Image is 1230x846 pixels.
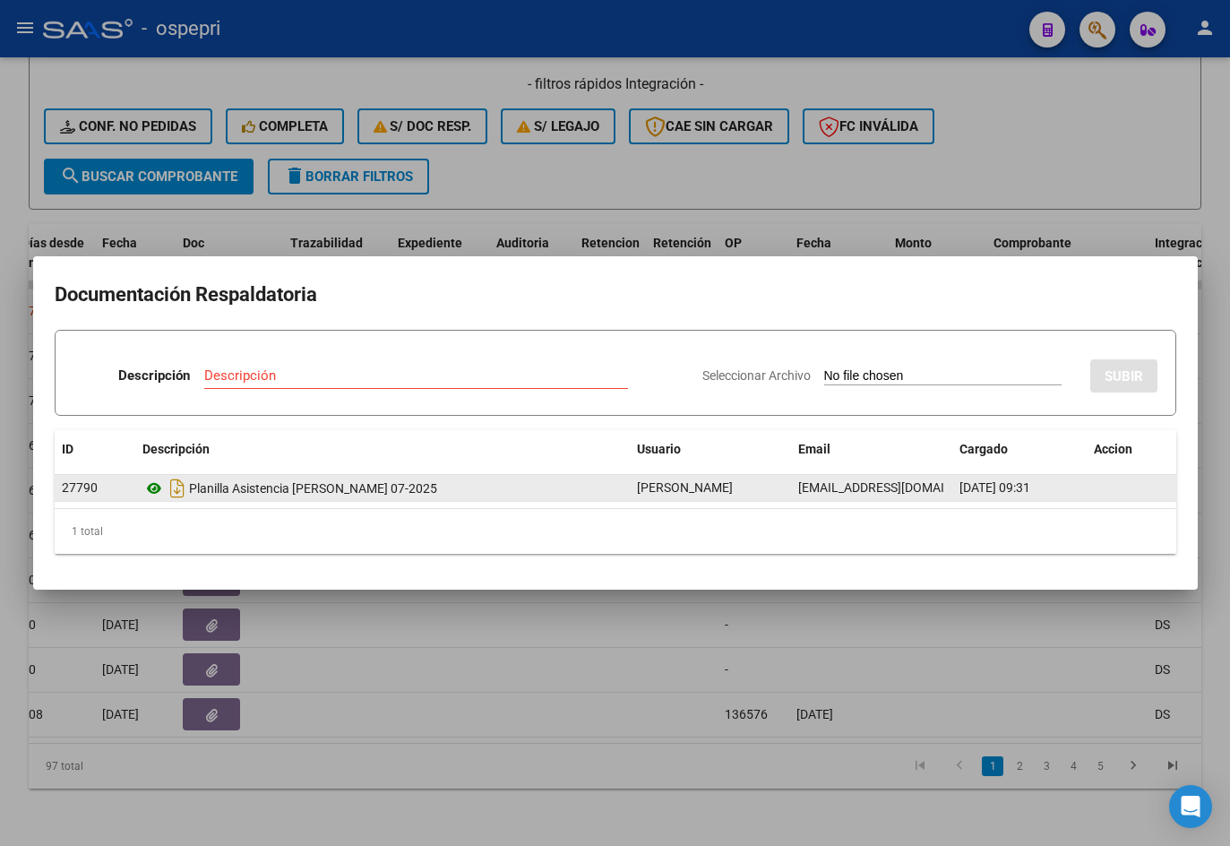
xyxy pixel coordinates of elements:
[959,480,1030,495] span: [DATE] 09:31
[62,480,98,495] span: 27790
[135,430,630,469] datatable-header-cell: Descripción
[959,442,1008,456] span: Cargado
[55,430,135,469] datatable-header-cell: ID
[166,474,189,503] i: Descargar documento
[1094,442,1132,456] span: Accion
[630,430,791,469] datatable-header-cell: Usuario
[1169,785,1212,828] div: Open Intercom Messenger
[1090,359,1157,393] button: SUBIR
[791,430,952,469] datatable-header-cell: Email
[1105,368,1143,384] span: SUBIR
[118,366,190,386] p: Descripción
[55,278,1176,312] h2: Documentación Respaldatoria
[142,442,210,456] span: Descripción
[702,368,811,383] span: Seleccionar Archivo
[952,430,1087,469] datatable-header-cell: Cargado
[798,480,997,495] span: [EMAIL_ADDRESS][DOMAIN_NAME]
[62,442,73,456] span: ID
[637,442,681,456] span: Usuario
[798,442,830,456] span: Email
[142,474,623,503] div: Planilla Asistencia [PERSON_NAME] 07-2025
[55,509,1176,554] div: 1 total
[637,480,733,495] span: [PERSON_NAME]
[1087,430,1176,469] datatable-header-cell: Accion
